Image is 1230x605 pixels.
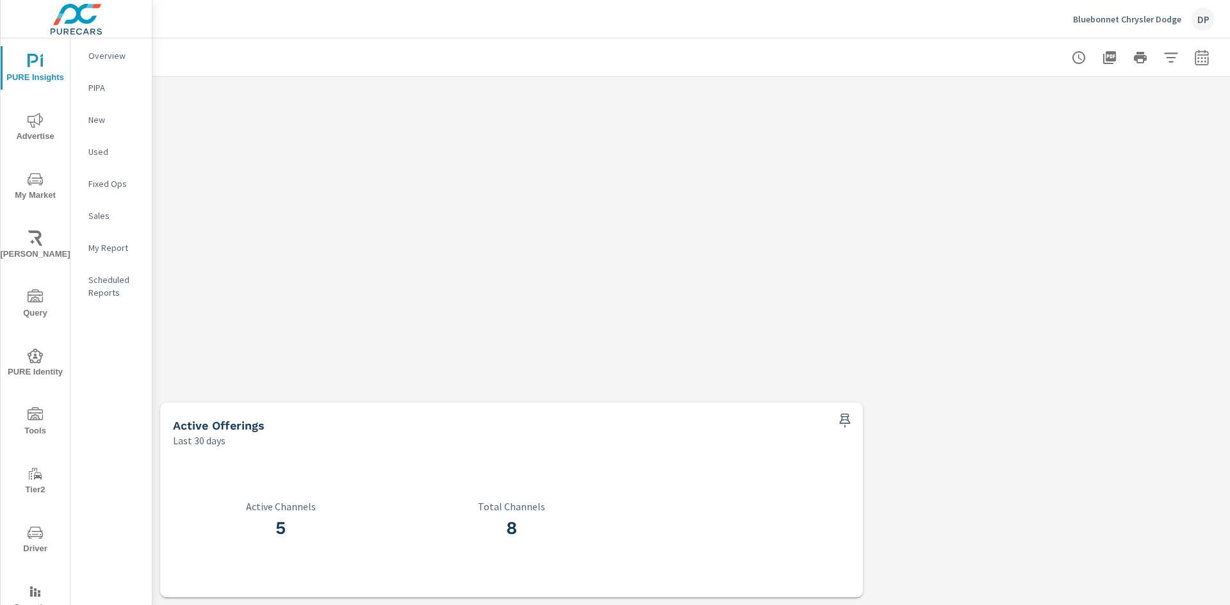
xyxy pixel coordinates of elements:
div: Used [70,142,152,161]
div: Overview [70,46,152,65]
span: Save this to your personalized report [835,410,855,431]
div: DP [1192,8,1215,31]
h3: 5 [173,517,388,539]
p: PIPA [88,81,142,94]
h3: 8 [404,517,619,539]
button: Select Date Range [1189,45,1215,70]
button: "Export Report to PDF" [1097,45,1122,70]
p: Last 30 days [173,433,225,448]
span: Driver [4,525,66,556]
span: My Market [4,172,66,203]
p: My Report [88,241,142,254]
p: Fixed Ops [88,177,142,190]
p: New [88,113,142,126]
p: Scheduled Reports [88,273,142,299]
button: Print Report [1127,45,1153,70]
span: PURE Identity [4,348,66,380]
span: Tier2 [4,466,66,497]
span: Tools [4,407,66,439]
div: Sales [70,206,152,225]
div: Fixed Ops [70,174,152,193]
p: Overview [88,49,142,62]
h5: Active Offerings [173,419,265,432]
span: PURE Insights [4,54,66,85]
p: Sales [88,209,142,222]
p: Active Channels [173,501,388,512]
div: My Report [70,238,152,257]
div: Scheduled Reports [70,270,152,302]
span: Advertise [4,113,66,144]
div: PIPA [70,78,152,97]
button: Apply Filters [1158,45,1184,70]
span: Query [4,289,66,321]
p: Total Channels [404,501,619,512]
p: Used [88,145,142,158]
div: New [70,110,152,129]
p: Bluebonnet Chrysler Dodge [1073,13,1181,25]
span: [PERSON_NAME] [4,230,66,262]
